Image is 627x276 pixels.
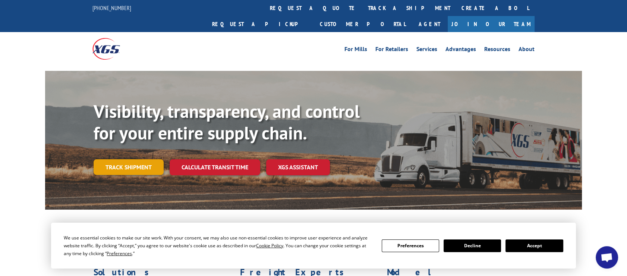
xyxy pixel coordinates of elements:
a: [PHONE_NUMBER] [92,4,131,12]
button: Accept [505,239,563,252]
div: Cookie Consent Prompt [51,223,576,269]
a: Customer Portal [314,16,411,32]
span: Preferences [107,250,132,257]
a: About [519,46,535,54]
a: Resources [484,46,510,54]
a: For Mills [344,46,367,54]
button: Decline [444,239,501,252]
span: Cookie Policy [256,242,283,249]
a: Advantages [445,46,476,54]
a: For Retailers [375,46,408,54]
a: XGS ASSISTANT [266,159,330,175]
a: Services [416,46,437,54]
button: Preferences [382,239,439,252]
b: Visibility, transparency, and control for your entire supply chain. [94,100,360,144]
a: Request a pickup [207,16,314,32]
a: Track shipment [94,159,164,175]
a: Join Our Team [448,16,535,32]
a: Agent [411,16,448,32]
a: Calculate transit time [170,159,260,175]
div: Open chat [596,246,618,269]
div: We use essential cookies to make our site work. With your consent, we may also use non-essential ... [64,234,372,257]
